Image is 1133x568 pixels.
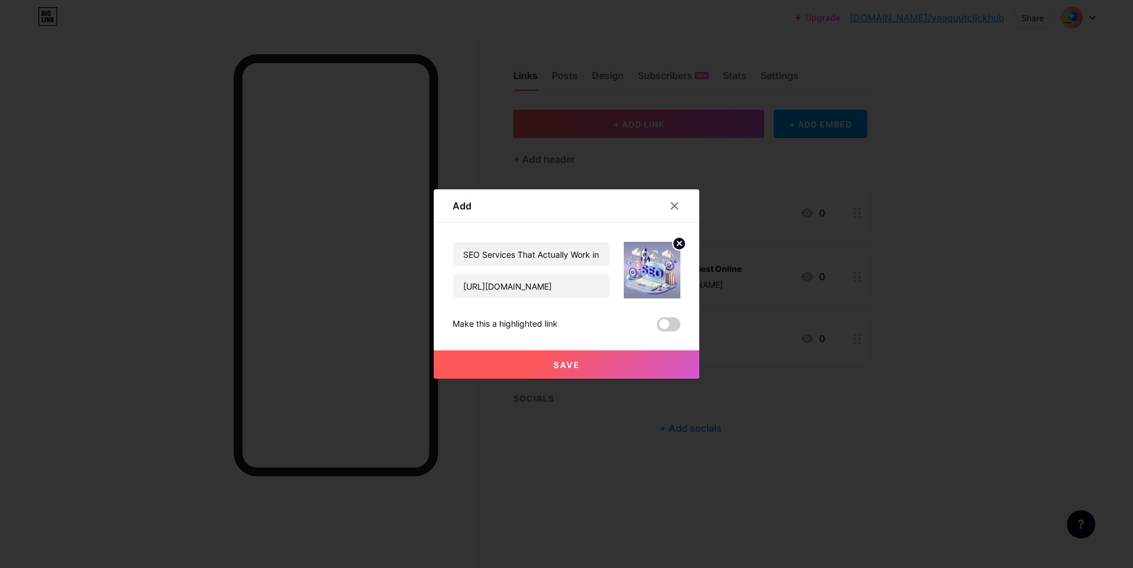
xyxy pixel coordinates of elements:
img: link_thumbnail [624,242,680,298]
button: Save [434,350,699,379]
div: Make this a highlighted link [453,317,558,331]
input: Title [453,242,609,266]
input: URL [453,274,609,298]
div: Add [453,199,471,213]
span: Save [554,360,580,370]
